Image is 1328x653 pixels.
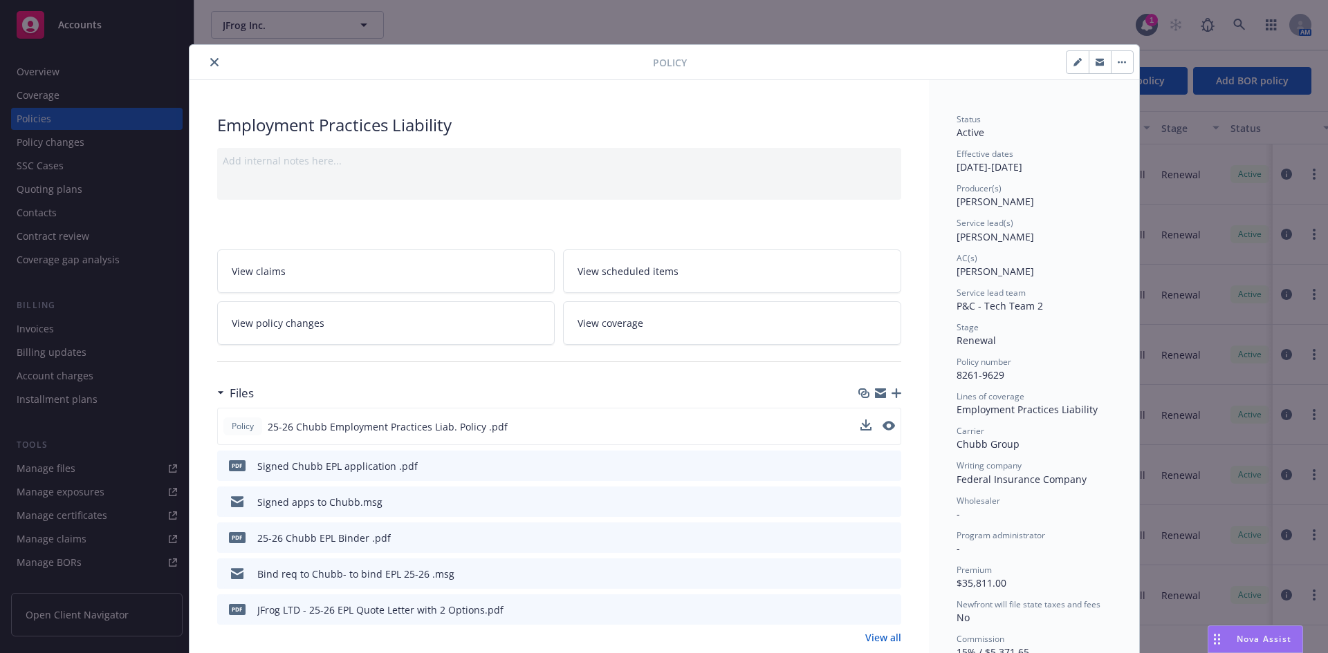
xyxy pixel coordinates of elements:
span: Service lead team [957,287,1026,299]
button: preview file [883,459,896,473]
span: pdf [229,604,246,614]
span: Active [957,126,984,139]
span: AC(s) [957,252,977,264]
div: Drag to move [1208,626,1226,652]
button: download file [861,531,872,545]
div: Files [217,384,254,402]
button: download file [860,419,871,430]
span: 25-26 Chubb Employment Practices Liab. Policy .pdf [268,419,508,434]
span: Policy number [957,356,1011,368]
span: Federal Insurance Company [957,473,1087,486]
span: pdf [229,532,246,542]
button: download file [861,567,872,581]
span: pdf [229,460,246,471]
button: preview file [883,603,896,617]
span: Employment Practices Liability [957,403,1098,416]
span: Status [957,113,981,125]
span: Policy [229,420,257,433]
div: Add internal notes here... [223,153,896,168]
h3: Files [230,384,254,402]
button: preview file [883,567,896,581]
button: download file [861,495,872,509]
span: Writing company [957,460,1022,471]
span: View policy changes [232,316,324,330]
span: Chubb Group [957,437,1020,451]
div: JFrog LTD - 25-26 EPL Quote Letter with 2 Options.pdf [257,603,504,617]
button: preview file [883,419,895,434]
span: No [957,611,970,624]
button: preview file [883,495,896,509]
span: Effective dates [957,148,1013,160]
span: - [957,542,960,555]
span: Premium [957,564,992,576]
a: View all [865,630,901,645]
span: 8261-9629 [957,368,1004,381]
div: [DATE] - [DATE] [957,148,1112,174]
div: Signed apps to Chubb.msg [257,495,382,509]
span: Nova Assist [1237,633,1291,645]
button: download file [860,419,871,434]
span: Renewal [957,334,996,347]
span: Program administrator [957,529,1045,541]
span: [PERSON_NAME] [957,195,1034,208]
span: View coverage [578,316,643,330]
span: Service lead(s) [957,217,1013,229]
span: Policy [653,55,687,70]
span: Commission [957,633,1004,645]
div: Employment Practices Liability [217,113,901,137]
button: preview file [883,531,896,545]
span: View scheduled items [578,264,679,278]
span: P&C - Tech Team 2 [957,299,1043,312]
span: [PERSON_NAME] [957,265,1034,278]
button: download file [861,603,872,617]
button: Nova Assist [1208,625,1303,653]
span: Stage [957,321,979,333]
a: View policy changes [217,301,555,345]
button: download file [861,459,872,473]
span: Wholesaler [957,495,1000,507]
span: View claims [232,264,286,278]
div: Bind req to Chubb- to bind EPL 25-26 .msg [257,567,454,581]
span: Producer(s) [957,182,1002,194]
button: preview file [883,421,895,430]
a: View claims [217,249,555,293]
a: View coverage [563,301,901,345]
div: Signed Chubb EPL application .pdf [257,459,418,473]
span: [PERSON_NAME] [957,230,1034,243]
button: close [206,54,223,70]
span: Newfront will file state taxes and fees [957,598,1100,610]
div: 25-26 Chubb EPL Binder .pdf [257,531,391,545]
span: - [957,507,960,520]
span: Carrier [957,425,984,437]
span: $35,811.00 [957,576,1006,589]
span: Lines of coverage [957,390,1024,402]
a: View scheduled items [563,249,901,293]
